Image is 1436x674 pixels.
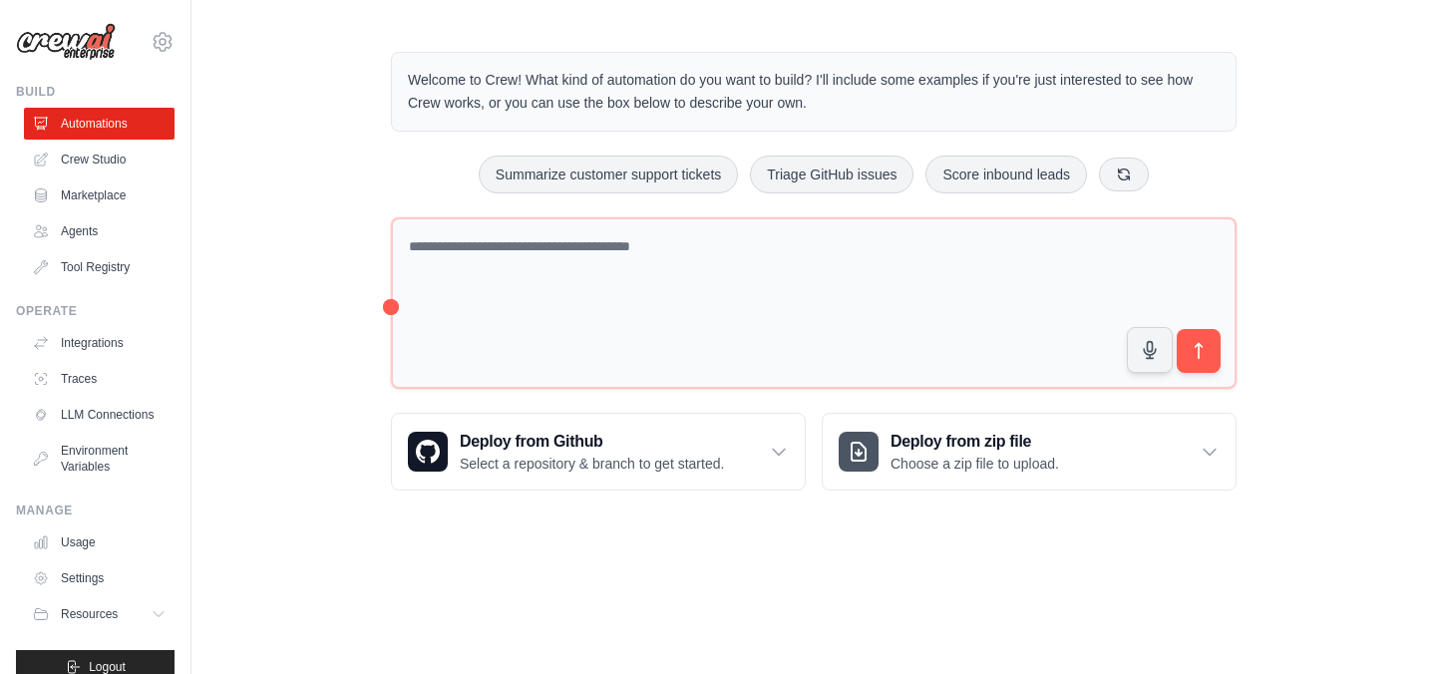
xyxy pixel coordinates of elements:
p: Select a repository & branch to get started. [460,454,724,474]
a: Tool Registry [24,251,175,283]
h3: Deploy from Github [460,430,724,454]
a: Traces [24,363,175,395]
a: Marketplace [24,179,175,211]
button: Triage GitHub issues [750,156,913,193]
div: Manage [16,503,175,518]
button: Summarize customer support tickets [479,156,738,193]
a: Settings [24,562,175,594]
button: Score inbound leads [925,156,1087,193]
a: Automations [24,108,175,140]
a: Agents [24,215,175,247]
p: Choose a zip file to upload. [891,454,1059,474]
a: Environment Variables [24,435,175,483]
a: Integrations [24,327,175,359]
div: Build [16,84,175,100]
h3: Deploy from zip file [891,430,1059,454]
span: Resources [61,606,118,622]
p: Welcome to Crew! What kind of automation do you want to build? I'll include some examples if you'... [408,69,1220,115]
button: Resources [24,598,175,630]
a: LLM Connections [24,399,175,431]
a: Crew Studio [24,144,175,175]
a: Usage [24,526,175,558]
div: Operate [16,303,175,319]
img: Logo [16,23,116,61]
